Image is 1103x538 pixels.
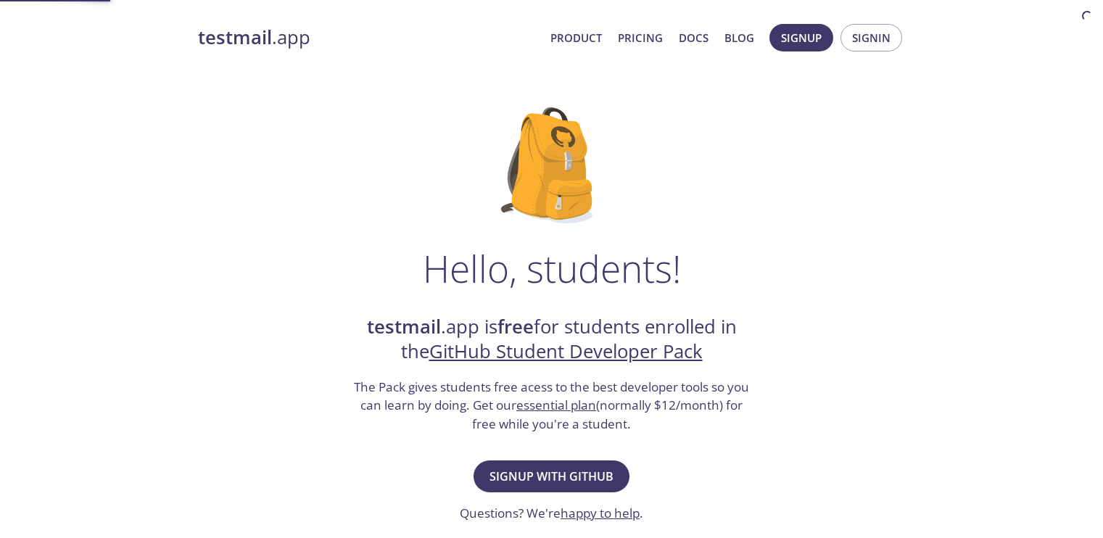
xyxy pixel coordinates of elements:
button: Signup [769,24,833,51]
span: Signup [781,28,822,47]
strong: testmail [367,314,441,339]
a: Blog [724,28,754,47]
h3: The Pack gives students free acess to the best developer tools so you can learn by doing. Get our... [352,378,751,434]
a: essential plan [516,397,596,413]
h3: Questions? We're . [460,504,643,523]
a: happy to help [561,505,640,521]
strong: testmail [198,25,272,50]
a: GitHub Student Developer Pack [429,339,703,364]
h1: Hello, students! [423,247,681,290]
button: Signin [840,24,902,51]
a: Product [550,28,602,47]
span: Signup with GitHub [489,466,614,487]
strong: free [497,314,534,339]
a: Docs [679,28,709,47]
h2: .app is for students enrolled in the [352,315,751,365]
button: Signup with GitHub [474,460,629,492]
a: testmail.app [198,25,539,50]
img: github-student-backpack.png [501,107,602,223]
a: Pricing [618,28,663,47]
span: Signin [852,28,891,47]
